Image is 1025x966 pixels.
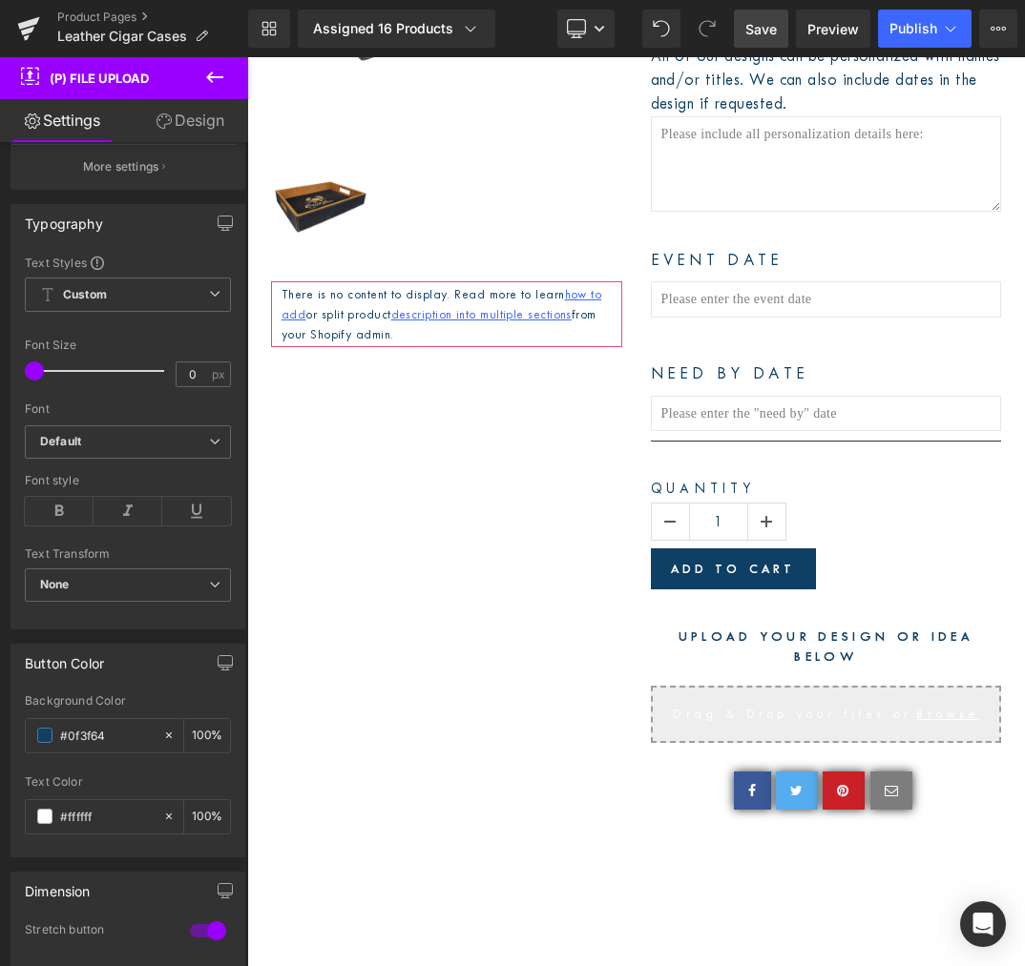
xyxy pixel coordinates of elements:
[796,10,870,48] a: Preview
[404,570,755,608] h4: Upload your design or idea below
[404,306,562,325] span: NEED BY DATE
[57,29,187,44] span: Leather Cigar Cases
[688,10,726,48] button: Redo
[26,102,121,197] img: Custom Black & Gold Laser Engraved Leatherette Serving Tray 16
[50,71,149,86] span: (P) File Upload
[128,99,252,142] a: Design
[57,10,248,25] a: Product Pages
[25,775,231,789] div: Text Color
[404,193,536,212] span: EVENT DATE
[404,224,755,260] input: Please enter the event date
[424,504,549,519] span: Add To Cart
[25,645,104,671] div: Button Color
[11,144,237,189] button: More settings
[60,725,154,746] input: Color
[878,10,972,48] button: Publish
[960,901,1006,947] div: Open Intercom Messenger
[24,224,375,290] div: There is no content to display. Read more to learn or split product from your Shopify admin.
[404,339,755,375] input: Please enter the "need by" date
[25,873,91,899] div: Dimension
[25,922,171,942] div: Stretch button
[979,10,1017,48] button: More
[40,434,81,450] i: Default
[642,10,680,48] button: Undo
[25,205,103,232] div: Typography
[889,21,937,36] span: Publish
[26,102,127,203] a: Custom Black & Gold Laser Engraved Leatherette Serving Tray 16
[248,10,290,48] a: New Library
[25,255,231,270] div: Text Styles
[25,547,231,561] div: Text Transform
[313,19,480,38] div: Assigned 16 Products
[60,806,154,827] input: Color
[212,368,228,380] span: px
[184,800,230,833] div: %
[25,474,231,487] div: Font style
[25,402,231,416] div: Font
[63,287,107,303] b: Custom
[745,19,777,39] span: Save
[144,250,324,264] a: description into multiple sections
[25,694,231,708] div: Background Color
[184,719,230,752] div: %
[404,422,755,445] label: Quantity
[83,158,159,175] p: More settings
[40,577,70,591] b: None
[25,339,231,352] div: Font Size
[807,19,859,39] span: Preview
[404,491,569,533] button: Add To Cart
